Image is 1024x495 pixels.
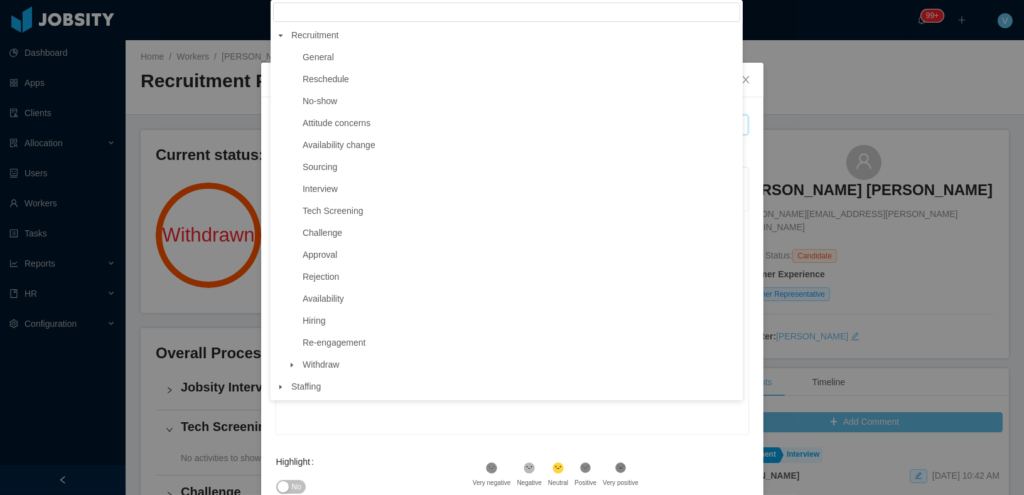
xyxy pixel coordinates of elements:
span: Re-engagement [303,338,365,348]
span: Attitude concerns [299,115,740,132]
span: Withdraw [303,359,339,370]
div: Very negative [473,478,511,487]
div: Negative [517,478,541,487]
span: Hiring [299,312,740,329]
span: Tech Screening [299,203,740,220]
span: Interview [303,184,338,194]
i: icon: caret-down [278,384,284,390]
span: No-show [299,93,740,110]
span: Sourcing [299,159,740,176]
div: Neutral [548,478,568,487]
span: Attitude concerns [303,118,370,128]
span: Recruitment [288,27,740,44]
span: Availability change [299,137,740,154]
span: Challenge [299,225,740,242]
span: Availability [299,290,740,307]
span: Staffing [291,381,321,391]
span: Challenge [303,228,342,238]
span: No [292,481,301,493]
span: Hiring [303,316,326,326]
span: Rejection [303,272,339,282]
span: Approval [303,250,337,260]
i: icon: close [741,75,751,85]
div: Positive [574,478,596,487]
span: Rejection [299,269,740,285]
button: Highlight [276,480,306,494]
span: Sourcing [303,162,337,172]
span: Staffing [288,378,740,395]
span: General [299,49,740,66]
span: Withdraw [299,356,740,373]
span: Approval [299,247,740,263]
span: Reschedule [299,71,740,88]
div: Very positive [603,478,639,487]
span: Availability change [303,140,375,150]
label: Highlight [276,457,319,467]
span: Re-engagement [299,334,740,351]
span: No-show [303,96,337,106]
i: icon: caret-down [289,362,295,368]
button: Close [728,63,763,98]
span: Recruitment [291,30,338,40]
span: Reschedule [303,74,349,84]
input: filter select [273,3,740,22]
i: icon: caret-down [278,33,284,39]
span: Availability [303,294,344,304]
span: Tech Screening [303,206,364,216]
span: Interview [299,181,740,198]
span: General [303,52,334,62]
